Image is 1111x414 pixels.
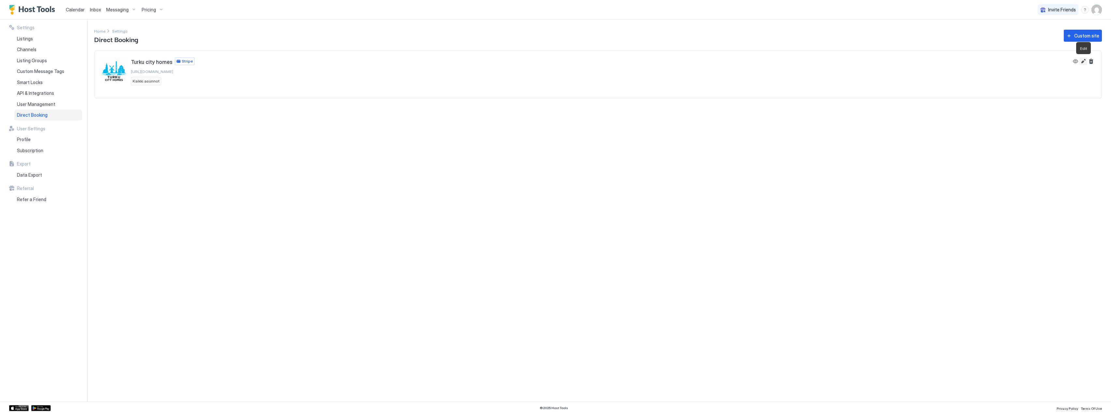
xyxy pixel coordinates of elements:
span: Privacy Policy [1057,407,1078,410]
span: Direct Booking [17,112,48,118]
a: User Management [14,99,82,110]
div: Breadcrumb [112,27,128,34]
span: Direct Booking [94,34,138,44]
a: Refer a Friend [14,194,82,205]
span: [URL][DOMAIN_NAME] [131,69,173,74]
span: Messaging [106,7,129,13]
div: Breadcrumb [94,27,106,34]
div: User profile [1091,5,1102,15]
span: Calendar [66,7,85,12]
a: Home [94,27,106,34]
span: Referral [17,185,34,191]
a: Smart Locks [14,77,82,88]
span: Settings [112,29,128,34]
span: Pricing [142,7,156,13]
a: Data Export [14,170,82,181]
span: Settings [17,25,35,31]
a: [URL][DOMAIN_NAME] [131,68,173,75]
span: Kaikki asunnot [133,78,160,84]
a: API & Integrations [14,88,82,99]
a: Host Tools Logo [9,5,58,15]
span: Data Export [17,172,42,178]
span: Invite Friends [1048,7,1076,13]
span: Inbox [90,7,101,12]
span: Terms Of Use [1081,407,1102,410]
a: Listing Groups [14,55,82,66]
a: Terms Of Use [1081,405,1102,411]
a: Listings [14,33,82,44]
span: Edit [1080,46,1087,51]
a: Calendar [66,6,85,13]
a: Google Play Store [31,405,51,411]
a: Direct Booking [14,110,82,121]
button: Delete [1087,57,1095,65]
a: Subscription [14,145,82,156]
span: API & Integrations [17,90,54,96]
span: Custom Message Tags [17,68,64,74]
button: Edit [1079,57,1087,65]
div: Turku city homes [101,57,127,83]
span: Listing Groups [17,58,47,64]
span: Turku city homes [131,59,172,65]
span: Export [17,161,31,167]
a: Settings [112,27,128,34]
a: Channels [14,44,82,55]
a: Profile [14,134,82,145]
span: Subscription [17,148,43,154]
a: Inbox [90,6,101,13]
iframe: Intercom live chat [7,392,22,407]
span: Profile [17,137,31,142]
span: Smart Locks [17,80,43,85]
button: View [1072,57,1079,65]
div: menu [1081,6,1089,14]
button: Custom site [1064,30,1102,42]
span: © 2025 Host Tools [540,406,568,410]
span: User Settings [17,126,45,132]
span: Listings [17,36,33,42]
span: Home [94,29,106,34]
span: Stripe [182,58,193,64]
span: Channels [17,47,36,52]
span: Refer a Friend [17,197,46,202]
a: App Store [9,405,29,411]
div: Custom site [1074,32,1099,39]
a: Custom Message Tags [14,66,82,77]
a: Privacy Policy [1057,405,1078,411]
span: User Management [17,101,55,107]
